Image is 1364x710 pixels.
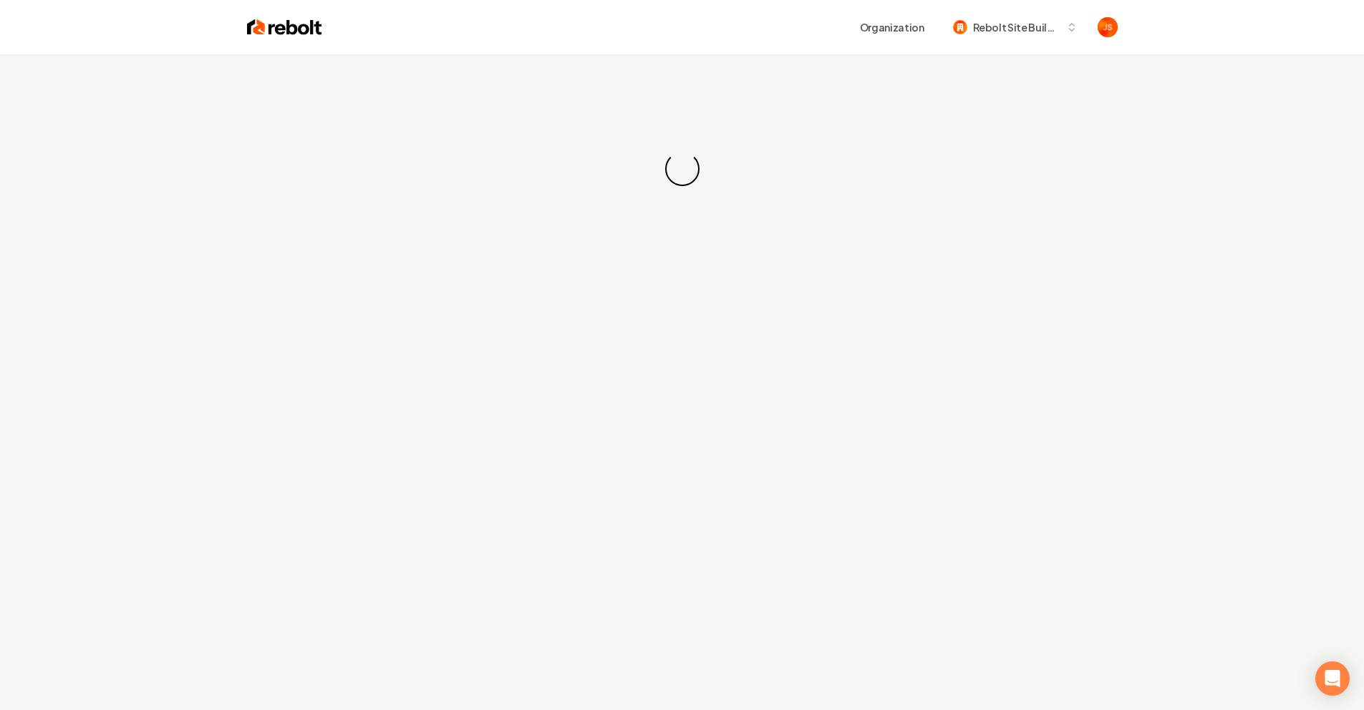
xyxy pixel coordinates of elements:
[851,14,933,40] button: Organization
[660,147,703,190] div: Loading
[1315,661,1350,696] div: Open Intercom Messenger
[973,20,1060,35] span: Rebolt Site Builder
[1098,17,1118,37] button: Open user button
[1098,17,1118,37] img: James Shamoun
[247,17,322,37] img: Rebolt Logo
[953,20,967,34] img: Rebolt Site Builder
